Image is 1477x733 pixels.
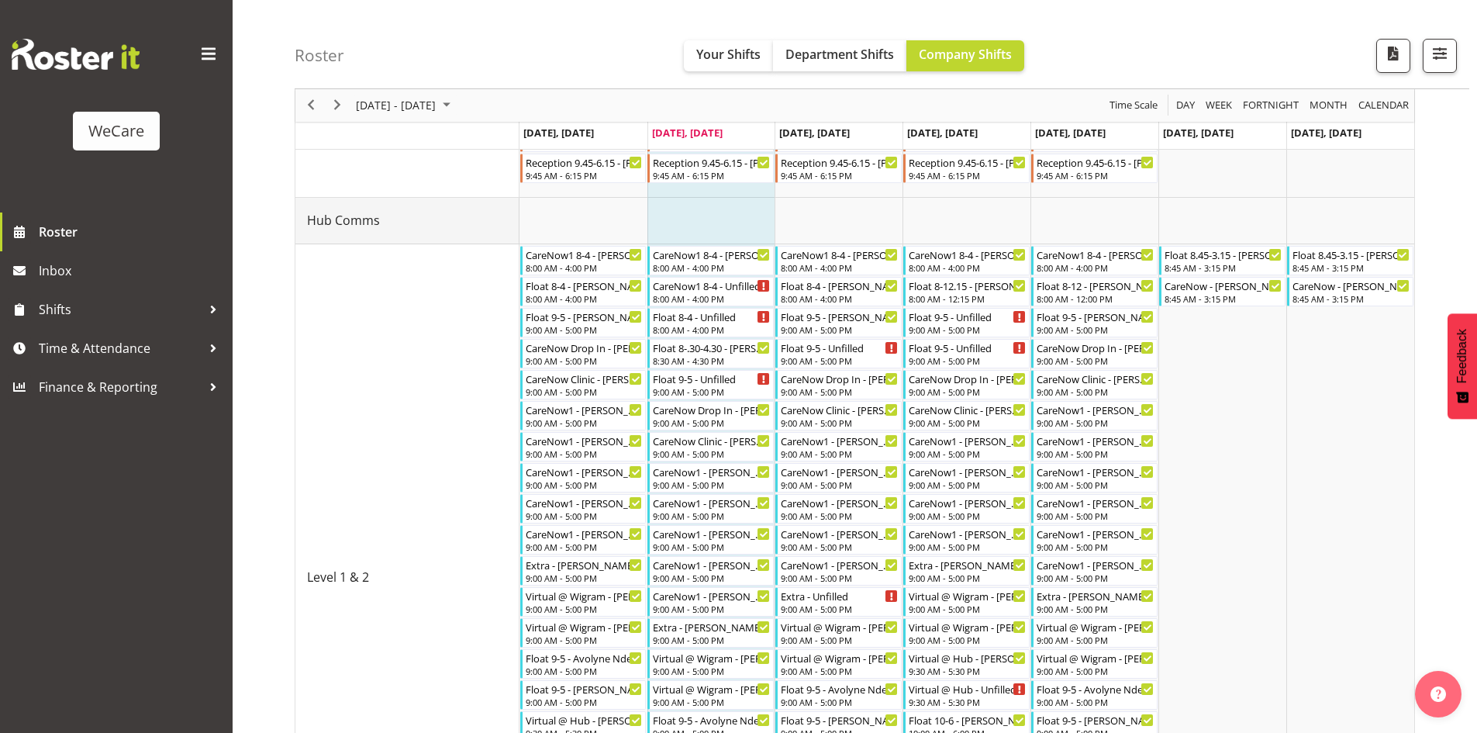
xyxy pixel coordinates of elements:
[1357,96,1410,116] span: calendar
[526,371,643,386] div: CareNow Clinic - [PERSON_NAME]
[1165,278,1282,293] div: CareNow - [PERSON_NAME]
[653,665,770,677] div: 9:00 AM - 5:00 PM
[1292,292,1410,305] div: 8:45 AM - 3:15 PM
[1037,354,1154,367] div: 9:00 AM - 5:00 PM
[1430,686,1446,702] img: help-xxl-2.png
[781,588,898,603] div: Extra - Unfilled
[903,246,1030,275] div: Level 1 & 2"s event - CareNow1 8-4 - Jane Arps Begin From Thursday, August 28, 2025 at 8:00:00 AM...
[526,354,643,367] div: 9:00 AM - 5:00 PM
[1037,448,1154,460] div: 9:00 AM - 5:00 PM
[909,433,1026,448] div: CareNow1 - [PERSON_NAME]
[1031,649,1158,679] div: Level 1 & 2"s event - Virtual @ Wigram - Gladie Monoy Begin From Friday, August 29, 2025 at 9:00:...
[781,402,898,417] div: CareNow Clinic - [PERSON_NAME]
[781,169,898,182] div: 9:45 AM - 6:15 PM
[1037,371,1154,386] div: CareNow Clinic - [PERSON_NAME]
[909,712,1026,728] div: Float 10-6 - [PERSON_NAME]
[903,401,1030,430] div: Level 1 & 2"s event - CareNow Clinic - Rachel Els Begin From Thursday, August 28, 2025 at 9:00:00...
[327,96,348,116] button: Next
[520,525,647,555] div: Level 1 & 2"s event - CareNow1 - Liandy Kritzinger Begin From Monday, August 25, 2025 at 9:00:00 ...
[1174,96,1198,116] button: Timeline Day
[1037,309,1154,324] div: Float 9-5 - [PERSON_NAME]
[1037,557,1154,572] div: CareNow1 - [PERSON_NAME]
[781,354,898,367] div: 9:00 AM - 5:00 PM
[775,308,902,337] div: Level 1 & 2"s event - Float 9-5 - Alex Ferguson Begin From Wednesday, August 27, 2025 at 9:00:00 ...
[526,464,643,479] div: CareNow1 - [PERSON_NAME]
[526,526,643,541] div: CareNow1 - [PERSON_NAME]
[773,40,906,71] button: Department Shifts
[1037,588,1154,603] div: Extra - [PERSON_NAME]
[39,298,202,321] span: Shifts
[1037,479,1154,491] div: 9:00 AM - 5:00 PM
[1292,261,1410,274] div: 8:45 AM - 3:15 PM
[653,386,770,398] div: 9:00 AM - 5:00 PM
[1037,278,1154,293] div: Float 8-12 - [PERSON_NAME]
[903,556,1030,586] div: Level 1 & 2"s event - Extra - Amy Johannsen Begin From Thursday, August 28, 2025 at 9:00:00 AM GM...
[1241,96,1300,116] span: Fortnight
[12,39,140,70] img: Rosterit website logo
[1037,495,1154,510] div: CareNow1 - [PERSON_NAME]
[781,557,898,572] div: CareNow1 - [PERSON_NAME]
[653,169,770,182] div: 9:45 AM - 6:15 PM
[653,526,770,541] div: CareNow1 - [PERSON_NAME]
[909,650,1026,666] div: Virtual @ Hub - [PERSON_NAME]
[1037,665,1154,677] div: 9:00 AM - 5:00 PM
[775,370,902,399] div: Level 1 & 2"s event - CareNow Drop In - Rachel Els Begin From Wednesday, August 27, 2025 at 9:00:...
[781,572,898,584] div: 9:00 AM - 5:00 PM
[1292,247,1410,262] div: Float 8.45-3.15 - [PERSON_NAME]
[909,247,1026,262] div: CareNow1 8-4 - [PERSON_NAME]
[781,541,898,553] div: 9:00 AM - 5:00 PM
[1037,650,1154,666] div: Virtual @ Wigram - [PERSON_NAME] Monoy
[653,278,770,293] div: CareNow1 8-4 - Unfilled
[647,432,774,462] div: Level 1 & 2"s event - CareNow Clinic - Rachel Els Begin From Tuesday, August 26, 2025 at 9:00:00 ...
[1031,556,1158,586] div: Level 1 & 2"s event - CareNow1 - Saahit Kour Begin From Friday, August 29, 2025 at 9:00:00 AM GMT...
[775,432,902,462] div: Level 1 & 2"s event - CareNow1 - Liandy Kritzinger Begin From Wednesday, August 27, 2025 at 9:00:...
[909,510,1026,522] div: 9:00 AM - 5:00 PM
[909,323,1026,336] div: 9:00 AM - 5:00 PM
[526,448,643,460] div: 9:00 AM - 5:00 PM
[520,246,647,275] div: Level 1 & 2"s event - CareNow1 8-4 - Rhianne Sharples Begin From Monday, August 25, 2025 at 8:00:...
[909,386,1026,398] div: 9:00 AM - 5:00 PM
[909,448,1026,460] div: 9:00 AM - 5:00 PM
[1165,247,1282,262] div: Float 8.45-3.15 - [PERSON_NAME]
[781,510,898,522] div: 9:00 AM - 5:00 PM
[526,619,643,634] div: Virtual @ Wigram - [PERSON_NAME] Monoy
[1037,681,1154,697] div: Float 9-5 - Avolyne Ndebele
[903,277,1030,306] div: Level 1 & 2"s event - Float 8-12.15 - Alex Ferguson Begin From Thursday, August 28, 2025 at 8:00:...
[653,650,770,666] div: Virtual @ Wigram - [PERSON_NAME]
[653,323,770,336] div: 8:00 AM - 4:00 PM
[781,371,898,386] div: CareNow Drop In - [PERSON_NAME]
[526,634,643,646] div: 9:00 AM - 5:00 PM
[520,370,647,399] div: Level 1 & 2"s event - CareNow Clinic - Charlotte Courtney Begin From Monday, August 25, 2025 at 9...
[1037,634,1154,646] div: 9:00 AM - 5:00 PM
[781,634,898,646] div: 9:00 AM - 5:00 PM
[653,696,770,708] div: 9:00 AM - 5:00 PM
[520,494,647,524] div: Level 1 & 2"s event - CareNow1 - Saahit Kour Begin From Monday, August 25, 2025 at 9:00:00 AM GMT...
[1037,261,1154,274] div: 8:00 AM - 4:00 PM
[88,119,144,143] div: WeCare
[1037,386,1154,398] div: 9:00 AM - 5:00 PM
[647,494,774,524] div: Level 1 & 2"s event - CareNow1 - Philippa Henry Begin From Tuesday, August 26, 2025 at 9:00:00 AM...
[520,432,647,462] div: Level 1 & 2"s event - CareNow1 - Philippa Henry Begin From Monday, August 25, 2025 at 9:00:00 AM ...
[775,246,902,275] div: Level 1 & 2"s event - CareNow1 8-4 - Ella Jarvis Begin From Wednesday, August 27, 2025 at 8:00:00...
[903,339,1030,368] div: Level 1 & 2"s event - Float 9-5 - Unfilled Begin From Thursday, August 28, 2025 at 9:00:00 AM GMT...
[1031,525,1158,555] div: Level 1 & 2"s event - CareNow1 - Pooja Prabhu Begin From Friday, August 29, 2025 at 9:00:00 AM GM...
[1037,169,1154,182] div: 9:45 AM - 6:15 PM
[39,337,202,360] span: Time & Attendance
[526,588,643,603] div: Virtual @ Wigram - [PERSON_NAME]
[1037,154,1154,170] div: Reception 9.45-6.15 - [PERSON_NAME]
[526,402,643,417] div: CareNow1 - [PERSON_NAME]
[781,278,898,293] div: Float 8-4 - [PERSON_NAME]
[526,417,643,429] div: 9:00 AM - 5:00 PM
[775,401,902,430] div: Level 1 & 2"s event - CareNow Clinic - Amy Johannsen Begin From Wednesday, August 27, 2025 at 9:0...
[354,96,437,116] span: [DATE] - [DATE]
[39,375,202,399] span: Finance & Reporting
[526,479,643,491] div: 9:00 AM - 5:00 PM
[653,292,770,305] div: 8:00 AM - 4:00 PM
[653,261,770,274] div: 8:00 AM - 4:00 PM
[526,340,643,355] div: CareNow Drop In - [PERSON_NAME]
[647,587,774,617] div: Level 1 & 2"s event - CareNow1 - Marie-Claire Dickson-Bakker Begin From Tuesday, August 26, 2025 ...
[775,154,902,183] div: Customer Care"s event - Reception 9.45-6.15 - Penny Clyne-Moffat Begin From Wednesday, August 27,...
[354,96,457,116] button: August 2025
[653,634,770,646] div: 9:00 AM - 5:00 PM
[526,572,643,584] div: 9:00 AM - 5:00 PM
